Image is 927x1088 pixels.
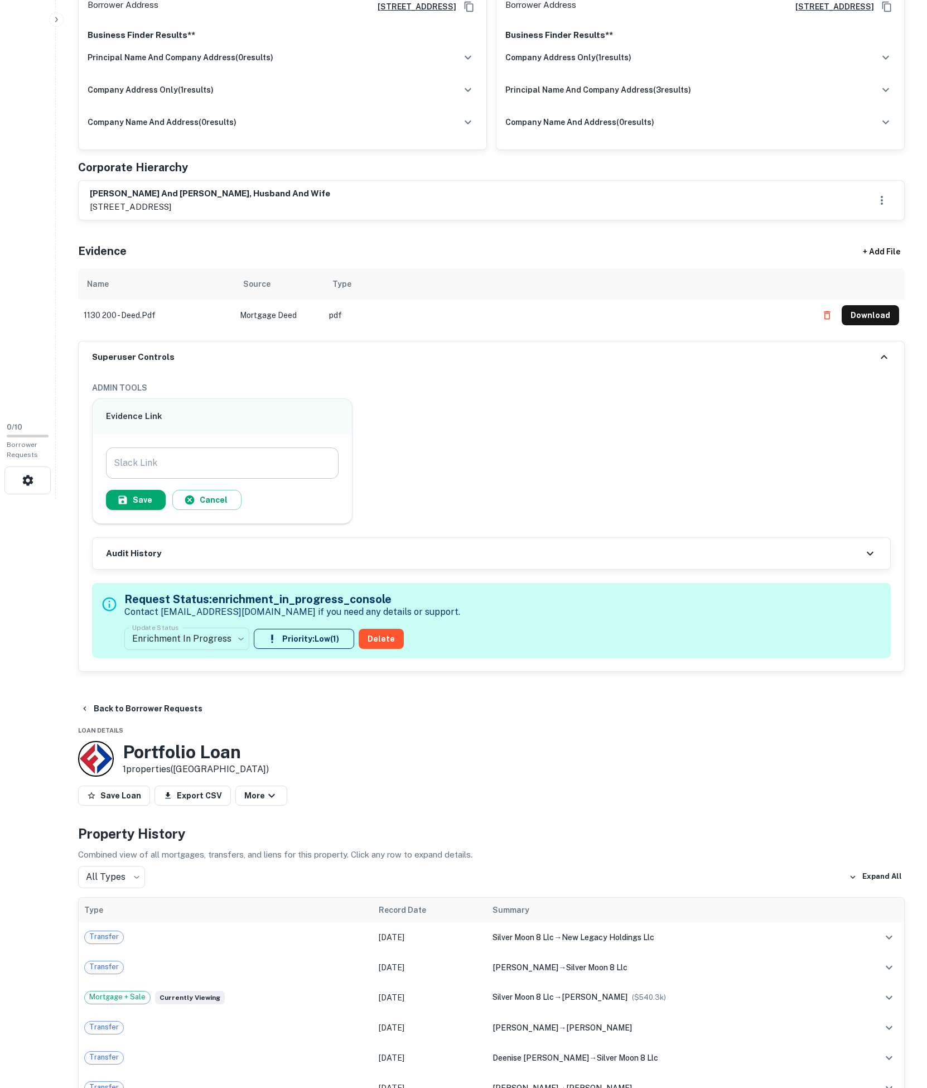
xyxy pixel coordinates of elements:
[846,869,905,885] button: Expand All
[87,277,109,291] div: Name
[842,242,920,262] div: + Add File
[493,963,558,972] span: [PERSON_NAME]
[505,116,654,128] h6: company name and address ( 0 results)
[566,1023,632,1032] span: [PERSON_NAME]
[76,699,207,719] button: Back to Borrower Requests
[88,84,214,96] h6: company address only ( 1 results)
[505,28,895,42] p: Business Finder Results**
[235,786,287,806] button: More
[78,243,127,259] h5: Evidence
[124,591,460,608] h5: Request Status: enrichment_in_progress_console
[243,277,271,291] div: Source
[78,159,188,176] h5: Corporate Hierarchy
[493,1023,558,1032] span: [PERSON_NAME]
[106,410,339,423] h6: Evidence Link
[493,991,840,1003] div: →
[493,931,840,943] div: →
[373,983,487,1013] td: [DATE]
[7,423,22,431] span: 0 / 10
[786,1,874,13] a: [STREET_ADDRESS]
[106,547,161,560] h6: Audit History
[373,922,487,952] td: [DATE]
[373,952,487,983] td: [DATE]
[332,277,351,291] div: Type
[505,84,691,96] h6: principal name and company address ( 3 results)
[880,958,899,977] button: expand row
[79,898,373,922] th: Type
[359,629,404,649] button: Delete
[324,268,812,300] th: Type
[92,382,891,394] h6: ADMIN TOOLS
[597,1053,658,1062] span: silver moon 8 llc
[324,300,812,331] td: pdf
[493,961,840,974] div: →
[493,1053,589,1062] span: deenise [PERSON_NAME]
[487,898,846,922] th: Summary
[234,300,324,331] td: Mortgage Deed
[155,991,225,1004] span: Currently viewing
[88,51,273,64] h6: principal name and company address ( 0 results)
[493,933,554,942] span: silver moon 8 llc
[880,928,899,947] button: expand row
[562,933,654,942] span: new legacy holdings llc
[871,999,927,1052] iframe: Chat Widget
[85,961,123,973] span: Transfer
[505,51,631,64] h6: company address only ( 1 results)
[78,824,905,844] h4: Property History
[106,490,166,510] button: Save
[880,988,899,1007] button: expand row
[493,1052,840,1064] div: →
[92,351,175,364] h6: Superuser Controls
[85,931,123,942] span: Transfer
[7,441,38,459] span: Borrower Requests
[493,1022,840,1034] div: →
[85,1022,123,1033] span: Transfer
[90,200,330,214] p: [STREET_ADDRESS]
[562,993,627,1002] span: [PERSON_NAME]
[172,490,242,510] button: Cancel
[78,866,145,888] div: All Types
[373,1043,487,1073] td: [DATE]
[85,991,150,1003] span: Mortgage + Sale
[493,993,554,1002] span: silver moon 8 llc
[123,742,269,763] h3: Portfolio Loan
[78,786,150,806] button: Save Loan
[132,623,178,632] label: Update Status
[373,898,487,922] th: Record Date
[124,605,460,619] p: Contact [EMAIL_ADDRESS][DOMAIN_NAME] if you need any details or support.
[842,305,899,325] button: Download
[88,116,236,128] h6: company name and address ( 0 results)
[123,763,269,776] p: 1 properties ([GEOGRAPHIC_DATA])
[88,28,477,42] p: Business Finder Results**
[78,268,234,300] th: Name
[254,629,354,649] button: Priority:Low(1)
[880,1048,899,1067] button: expand row
[78,300,234,331] td: 1130 200 - deed.pdf
[632,993,666,1002] span: ($ 540.3k )
[234,268,324,300] th: Source
[90,187,330,200] h6: [PERSON_NAME] and [PERSON_NAME], husband and wife
[154,786,231,806] button: Export CSV
[124,623,249,654] div: Enrichment In Progress
[369,1,456,13] a: [STREET_ADDRESS]
[78,268,905,341] div: scrollable content
[817,306,837,324] button: Delete file
[373,1013,487,1043] td: [DATE]
[78,848,905,861] p: Combined view of all mortgages, transfers, and liens for this property. Click any row to expand d...
[566,963,627,972] span: silver moon 8 llc
[78,727,123,734] span: Loan Details
[85,1052,123,1063] span: Transfer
